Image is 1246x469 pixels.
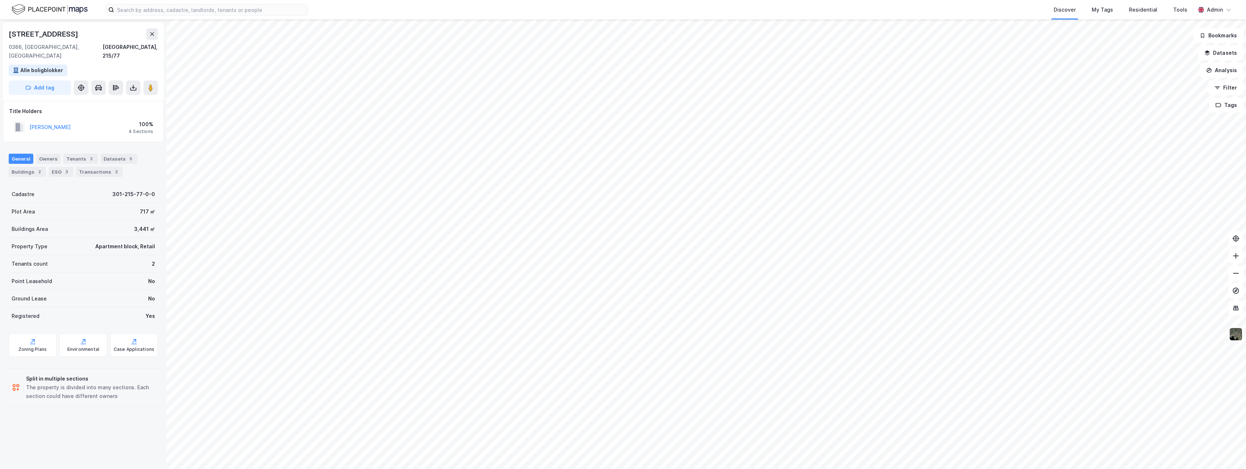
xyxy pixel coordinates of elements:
button: Datasets [1198,46,1243,60]
div: 100% [129,120,153,129]
div: Registered [12,312,39,320]
div: 717 ㎡ [140,207,155,216]
div: Title Holders [9,107,158,116]
div: Yes [146,312,155,320]
button: Tags [1209,98,1243,112]
input: Search by address, cadastre, landlords, tenants or people [114,4,308,15]
div: Point Leasehold [12,277,52,286]
div: My Tags [1092,5,1113,14]
div: ESG [49,167,73,177]
div: Environmental [67,346,100,352]
div: The property is divided into many sections. Each section could have different owners [26,383,155,400]
div: Alle boligblokker [20,66,63,75]
div: Buildings Area [12,225,48,233]
div: Tools [1173,5,1187,14]
button: Bookmarks [1193,28,1243,43]
div: Admin [1207,5,1223,14]
div: [GEOGRAPHIC_DATA], 215/77 [103,43,158,60]
div: Ground Lease [12,294,47,303]
div: Case Applications [114,346,154,352]
div: Zoning Plans [18,346,47,352]
img: 9k= [1229,327,1243,341]
div: 301-215-77-0-0 [112,190,155,199]
iframe: Chat Widget [1210,434,1246,469]
div: 5 [127,155,134,162]
div: Residential [1129,5,1157,14]
div: No [148,294,155,303]
div: 2 [113,168,120,175]
div: Cadastre [12,190,34,199]
div: 0366, [GEOGRAPHIC_DATA], [GEOGRAPHIC_DATA] [9,43,103,60]
button: Add tag [9,80,71,95]
div: 3 [63,168,70,175]
div: Plot Area [12,207,35,216]
div: Discover [1054,5,1076,14]
img: logo.f888ab2527a4732fd821a326f86c7f29.svg [12,3,88,16]
div: 3,441 ㎡ [134,225,155,233]
div: General [9,154,33,164]
div: Owners [36,154,60,164]
div: Split in multiple sections [26,374,155,383]
div: Transactions [76,167,123,177]
div: Tenants count [12,260,48,268]
div: No [148,277,155,286]
button: Filter [1208,80,1243,95]
div: Datasets [101,154,137,164]
div: 2 [88,155,95,162]
div: [STREET_ADDRESS] [9,28,80,40]
div: 2 [36,168,43,175]
div: Property Type [12,242,47,251]
div: Tenants [63,154,98,164]
div: Widżet czatu [1210,434,1246,469]
div: Apartment block, Retail [95,242,155,251]
div: Buildings [9,167,46,177]
div: 4 Sections [129,129,153,134]
button: Analysis [1200,63,1243,78]
div: 2 [152,260,155,268]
